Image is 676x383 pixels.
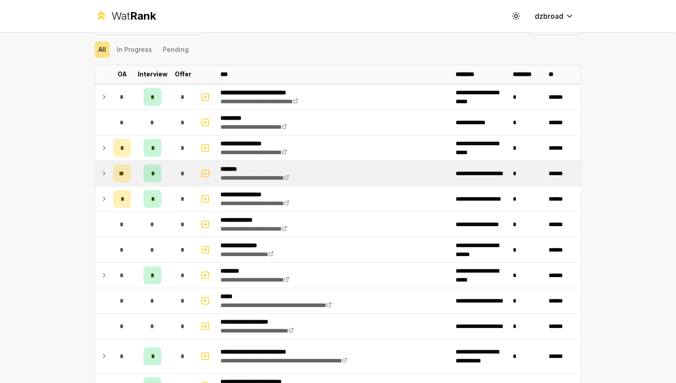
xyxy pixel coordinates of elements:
p: Offer [175,70,191,79]
p: OA [118,70,127,79]
span: Rank [130,9,156,22]
a: WatRank [95,9,156,23]
span: dzbroad [535,11,563,21]
button: In Progress [113,42,156,58]
button: dzbroad [528,8,581,24]
button: All [95,42,110,58]
button: Pending [159,42,192,58]
div: Wat [111,9,156,23]
p: Interview [138,70,168,79]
